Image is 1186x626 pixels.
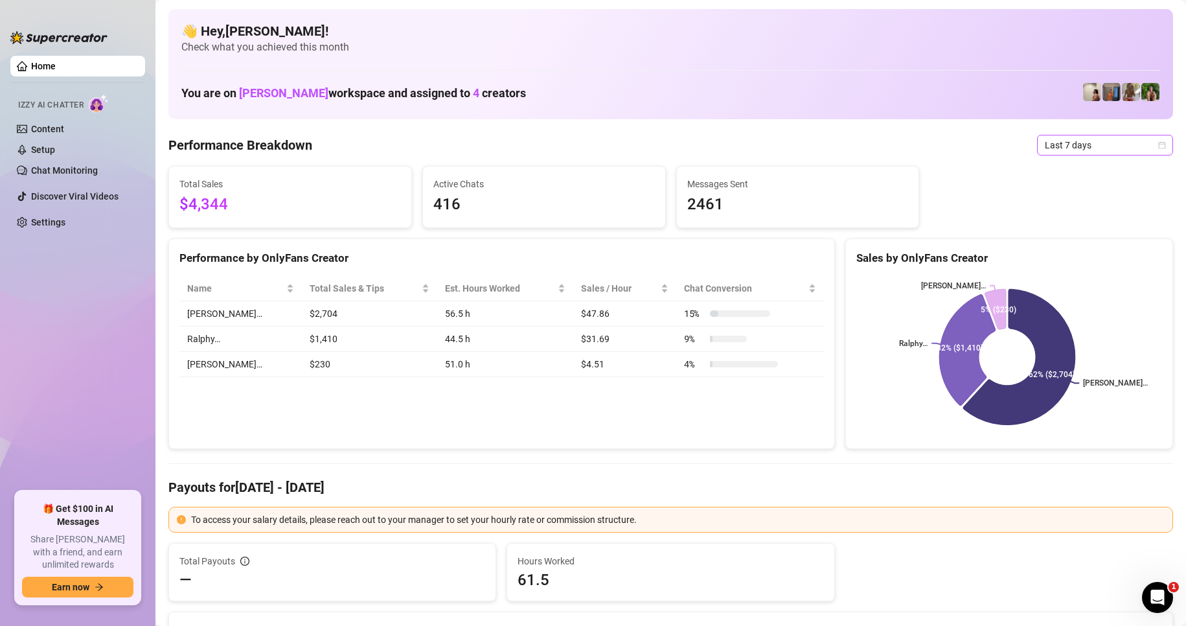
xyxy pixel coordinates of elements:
[18,99,84,111] span: Izzy AI Chatter
[179,276,302,301] th: Name
[191,513,1165,527] div: To access your salary details, please reach out to your manager to set your hourly rate or commis...
[684,307,705,321] span: 15 %
[10,31,108,44] img: logo-BBDzfeDw.svg
[1083,379,1148,388] text: [PERSON_NAME]…
[179,177,401,191] span: Total Sales
[573,276,676,301] th: Sales / Hour
[31,61,56,71] a: Home
[181,22,1160,40] h4: 👋 Hey, [PERSON_NAME] !
[179,192,401,217] span: $4,344
[433,177,655,191] span: Active Chats
[22,533,133,572] span: Share [PERSON_NAME] with a friend, and earn unlimited rewards
[22,577,133,597] button: Earn nowarrow-right
[1158,141,1166,149] span: calendar
[31,145,55,155] a: Setup
[31,124,64,134] a: Content
[573,327,676,352] td: $31.69
[684,357,705,371] span: 4 %
[179,249,824,267] div: Performance by OnlyFans Creator
[181,86,526,100] h1: You are on workspace and assigned to creators
[179,570,192,590] span: —
[676,276,824,301] th: Chat Conversion
[181,40,1160,54] span: Check what you achieved this month
[1141,83,1159,101] img: Nathaniel
[89,94,109,113] img: AI Chatter
[684,332,705,346] span: 9 %
[187,281,284,296] span: Name
[22,503,133,528] span: 🎁 Get $100 in AI Messages
[473,86,479,100] span: 4
[1045,135,1165,155] span: Last 7 days
[240,557,249,566] span: info-circle
[302,276,437,301] th: Total Sales & Tips
[302,352,437,377] td: $230
[177,515,186,524] span: exclamation-circle
[95,583,104,592] span: arrow-right
[179,554,235,568] span: Total Payouts
[437,352,573,377] td: 51.0 h
[1122,83,1140,101] img: Nathaniel
[31,165,98,176] a: Chat Monitoring
[52,582,89,592] span: Earn now
[310,281,419,296] span: Total Sales & Tips
[518,554,823,568] span: Hours Worked
[687,177,909,191] span: Messages Sent
[1083,83,1101,101] img: Ralphy
[573,301,676,327] td: $47.86
[581,281,658,296] span: Sales / Hour
[168,478,1173,496] h4: Payouts for [DATE] - [DATE]
[445,281,555,296] div: Est. Hours Worked
[687,192,909,217] span: 2461
[518,570,823,590] span: 61.5
[31,191,119,202] a: Discover Viral Videos
[437,301,573,327] td: 56.5 h
[302,301,437,327] td: $2,704
[179,327,302,352] td: Ralphy…
[684,281,806,296] span: Chat Conversion
[239,86,328,100] span: [PERSON_NAME]
[856,249,1162,267] div: Sales by OnlyFans Creator
[1102,83,1121,101] img: Wayne
[437,327,573,352] td: 44.5 h
[168,136,312,154] h4: Performance Breakdown
[1169,582,1179,592] span: 1
[899,339,928,348] text: Ralphy…
[31,217,65,227] a: Settings
[179,352,302,377] td: [PERSON_NAME]…
[179,301,302,327] td: [PERSON_NAME]…
[433,192,655,217] span: 416
[302,327,437,352] td: $1,410
[1142,582,1173,613] iframe: Intercom live chat
[573,352,676,377] td: $4.51
[921,281,986,290] text: [PERSON_NAME]…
